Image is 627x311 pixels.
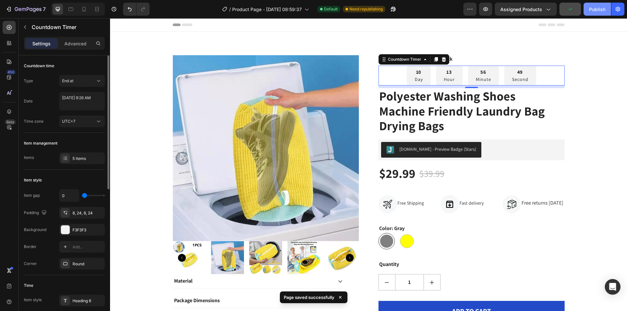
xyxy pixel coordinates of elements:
[32,23,102,31] p: Countdown Timer
[349,6,383,12] span: Need republishing
[72,156,103,162] div: 5 items
[284,294,334,301] p: Page saved successfully
[32,40,51,47] p: Settings
[43,5,46,13] p: 7
[271,124,371,139] button: Judge.me - Preview Badge (Stars)
[277,38,313,44] div: Countdown Timer
[24,283,33,288] div: Time
[232,6,302,13] span: Product Page - [DATE] 08:59:37
[24,140,57,146] div: Item management
[268,283,455,303] button: ADD TO CART
[59,75,105,87] button: End at
[59,190,79,201] input: Auto
[24,193,40,198] div: Item gap
[72,227,103,233] div: F3F3F3
[64,259,83,266] p: Material
[366,50,381,58] div: 56
[402,58,418,65] p: Second
[584,3,611,16] button: Publish
[24,98,33,104] div: Date
[24,63,54,69] div: Countdown time
[314,256,330,272] button: increment
[334,58,345,65] p: Hour
[24,297,42,303] div: Item style
[123,3,150,16] div: Undo/Redo
[229,6,231,13] span: /
[309,148,335,163] div: $39.99
[24,78,33,84] div: Type
[64,279,110,286] p: Package Dimensions
[342,288,381,298] div: ADD TO CART
[72,298,103,304] div: Heading 6
[495,3,557,16] button: Assigned Products
[268,206,295,215] legend: Color: Gray
[268,147,306,163] div: $29.99
[62,119,75,124] span: UTC+7
[24,209,48,217] div: Padding
[72,261,103,267] div: Round
[349,181,374,189] p: Fast delivery
[268,241,455,251] div: Quantity
[285,256,314,272] input: quantity
[24,155,34,161] div: Items
[5,119,16,125] div: Beta
[3,3,49,16] button: 7
[24,227,46,233] div: Background
[62,78,73,83] span: End at
[305,50,313,58] div: 10
[411,182,453,187] p: Free returns [DATE]
[72,210,103,216] div: 8, 24, 8, 24
[289,128,366,134] div: [DOMAIN_NAME] - Preview Badge (Stars)
[110,18,627,311] iframe: Design area
[305,58,313,65] p: Day
[276,128,284,135] img: Judgeme.png
[6,70,16,75] div: 450
[24,261,37,267] div: Corner
[500,6,542,13] span: Assigned Products
[269,256,285,272] button: decrement
[64,40,87,47] p: Advanced
[72,244,103,250] div: Add...
[24,244,37,250] div: Border
[268,70,455,116] h2: Polyester Washing Shoes Machine Friendly Laundry Bag Drying Bags
[366,58,381,65] p: Minute
[334,50,345,58] div: 13
[589,6,605,13] div: Publish
[605,279,620,295] div: Open Intercom Messenger
[24,118,43,124] div: Time zone
[59,116,105,127] button: UTC+7
[236,236,244,243] button: Carousel Next Arrow
[324,6,338,12] span: Default
[402,50,418,58] div: 49
[287,181,314,189] p: Free Shipping
[24,177,42,183] div: Item style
